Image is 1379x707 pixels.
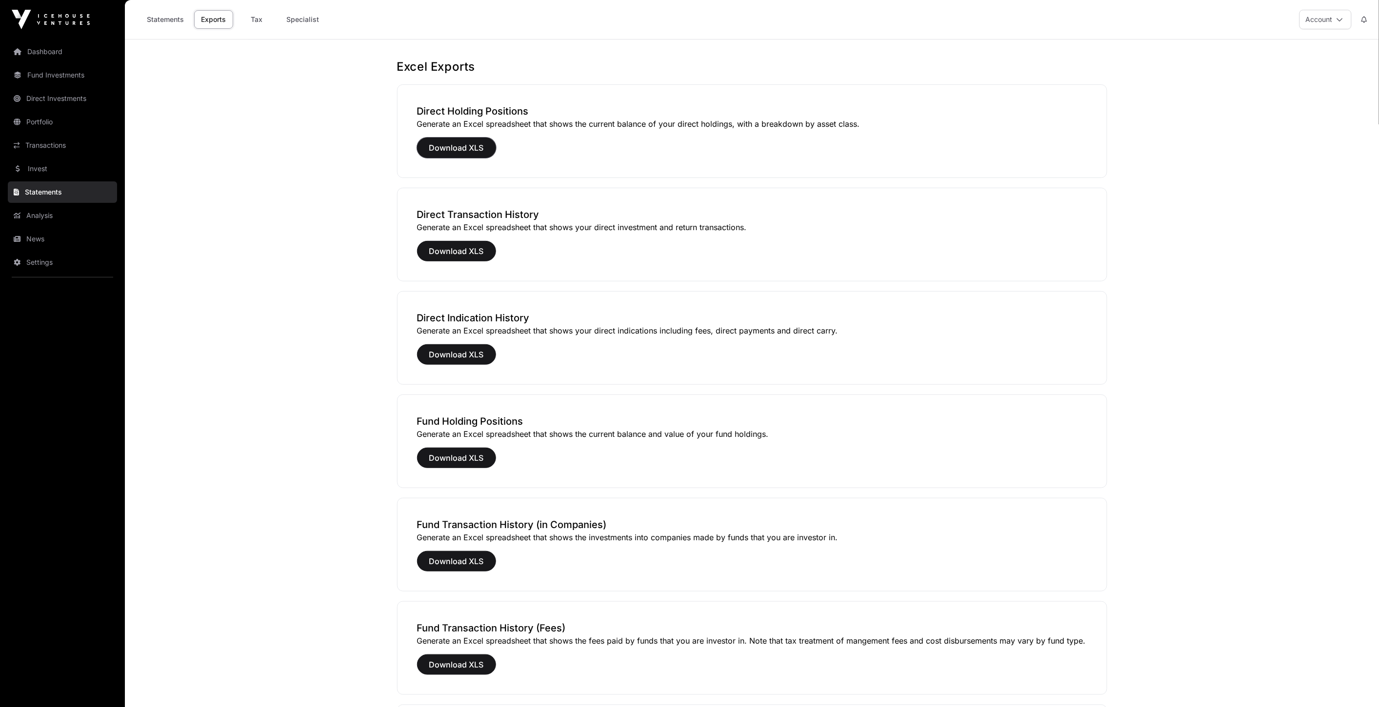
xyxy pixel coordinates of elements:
button: Download XLS [417,654,496,675]
a: Direct Investments [8,88,117,109]
h3: Direct Transaction History [417,208,1087,221]
p: Generate an Excel spreadsheet that shows your direct indications including fees, direct payments ... [417,325,1087,336]
a: Download XLS [417,354,496,364]
a: Invest [8,158,117,179]
button: Download XLS [417,551,496,571]
a: Analysis [8,205,117,226]
iframe: Chat Widget [1330,660,1379,707]
p: Generate an Excel spreadsheet that shows the current balance of your direct holdings, with a brea... [417,118,1087,130]
h3: Direct Indication History [417,311,1087,325]
button: Download XLS [417,137,496,158]
button: Download XLS [417,344,496,365]
a: Dashboard [8,41,117,62]
span: Download XLS [429,142,484,154]
a: Download XLS [417,561,496,570]
a: Download XLS [417,664,496,674]
a: Download XLS [417,147,496,157]
a: Tax [237,10,276,29]
h3: Direct Holding Positions [417,104,1087,118]
h3: Fund Holding Positions [417,414,1087,428]
a: Download XLS [417,251,496,260]
a: Statements [140,10,190,29]
a: Fund Investments [8,64,117,86]
span: Download XLS [429,452,484,464]
a: Settings [8,252,117,273]
a: Exports [194,10,233,29]
p: Generate an Excel spreadsheet that shows your direct investment and return transactions. [417,221,1087,233]
h3: Fund Transaction History (in Companies) [417,518,1087,531]
p: Generate an Excel spreadsheet that shows the current balance and value of your fund holdings. [417,428,1087,440]
h3: Fund Transaction History (Fees) [417,621,1087,635]
a: Download XLS [417,457,496,467]
a: Specialist [280,10,325,29]
span: Download XLS [429,555,484,567]
a: Portfolio [8,111,117,133]
h1: Excel Exports [397,59,1107,75]
span: Download XLS [429,245,484,257]
a: Transactions [8,135,117,156]
p: Generate an Excel spreadsheet that shows the investments into companies made by funds that you ar... [417,531,1087,543]
p: Generate an Excel spreadsheet that shows the fees paid by funds that you are investor in. Note th... [417,635,1087,647]
img: Icehouse Ventures Logo [12,10,90,29]
button: Download XLS [417,241,496,261]
a: News [8,228,117,250]
span: Download XLS [429,349,484,360]
button: Download XLS [417,448,496,468]
span: Download XLS [429,659,484,670]
a: Statements [8,181,117,203]
button: Account [1299,10,1352,29]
